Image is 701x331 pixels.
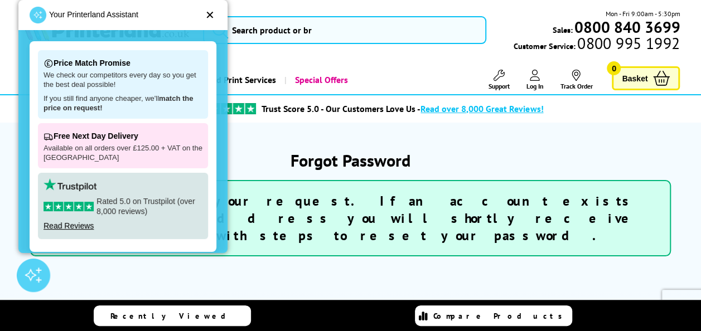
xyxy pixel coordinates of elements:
[175,66,284,94] a: Managed Print Services
[622,71,647,86] span: Basket
[203,16,486,44] input: Search product or br
[574,17,680,37] b: 0800 840 3699
[205,9,215,21] div: ✕
[526,70,543,90] a: Log In
[30,149,671,171] h1: Forgot Password
[552,25,572,35] span: Sales:
[42,192,659,244] h3: Thank you for your request. If an account exists under this address you will shortly receive an e...
[488,82,509,90] span: Support
[43,221,94,230] a: Read Reviews
[576,38,680,48] span: 0800 995 1992
[526,82,543,90] span: Log In
[43,71,202,90] p: We check our competitors every day so you get the best deal possible!
[110,311,237,321] span: Recently Viewed
[43,94,193,112] strong: match the price on request!
[43,56,202,71] p: Price Match Promise
[284,66,356,94] a: Special Offers
[605,8,680,19] span: Mon - Fri 9:00am - 5:30pm
[433,311,568,321] span: Compare Products
[514,38,680,51] span: Customer Service:
[420,103,543,114] span: Read over 8,000 Great Reviews!
[572,22,680,32] a: 0800 840 3699
[43,196,202,216] p: Rated 5.0 on Trustpilot (over 8,000 reviews)
[43,94,202,113] p: If you still find anyone cheaper, we'll
[488,70,509,90] a: Support
[607,61,621,75] span: 0
[415,305,572,326] a: Compare Products
[262,103,543,114] a: Trust Score 5.0 - Our Customers Love Us -Read over 8,000 Great Reviews!
[43,144,202,163] p: Available on all orders over £125.00 + VAT on the [GEOGRAPHIC_DATA]
[560,70,592,90] a: Track Order
[94,305,251,326] a: Recently Viewed
[43,129,202,144] p: Free Next Day Delivery
[49,7,138,22] p: Your Printerland Assistant
[43,202,94,211] img: stars-5.svg
[612,66,680,90] a: Basket 0
[43,178,96,191] img: trustpilot rating
[30,7,46,23] img: printerland-launcher.png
